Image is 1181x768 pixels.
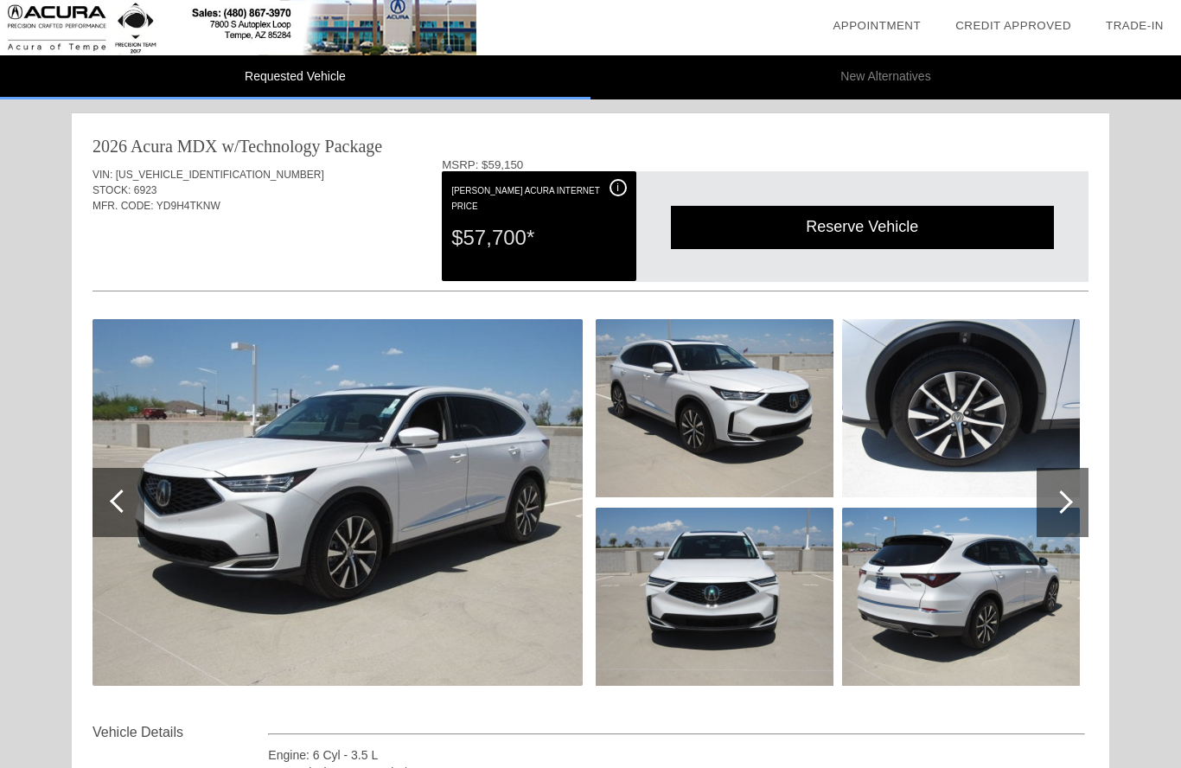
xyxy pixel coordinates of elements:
[442,158,1088,171] div: MSRP: $59,150
[93,722,268,743] div: Vehicle Details
[93,169,112,181] span: VIN:
[671,206,1054,248] div: Reserve Vehicle
[842,319,1080,497] img: 4.jpg
[590,55,1181,99] li: New Alternatives
[93,184,131,196] span: STOCK:
[134,184,157,196] span: 6923
[93,319,583,686] img: 1.jpg
[268,746,1085,764] div: Engine: 6 Cyl - 3.5 L
[93,200,154,212] span: MFR. CODE:
[616,182,619,194] span: i
[93,134,217,158] div: 2026 Acura MDX
[116,169,324,181] span: [US_VEHICLE_IDENTIFICATION_NUMBER]
[93,240,1088,267] div: Quoted on [DATE] 9:35:12 AM
[451,186,600,211] font: [PERSON_NAME] Acura Internet Price
[451,215,626,260] div: $57,700*
[842,508,1080,686] img: 5.jpg
[596,508,833,686] img: 3.jpg
[156,200,220,212] span: YD9H4TKNW
[955,19,1071,32] a: Credit Approved
[596,319,833,497] img: 2.jpg
[1106,19,1164,32] a: Trade-In
[221,134,382,158] div: w/Technology Package
[833,19,921,32] a: Appointment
